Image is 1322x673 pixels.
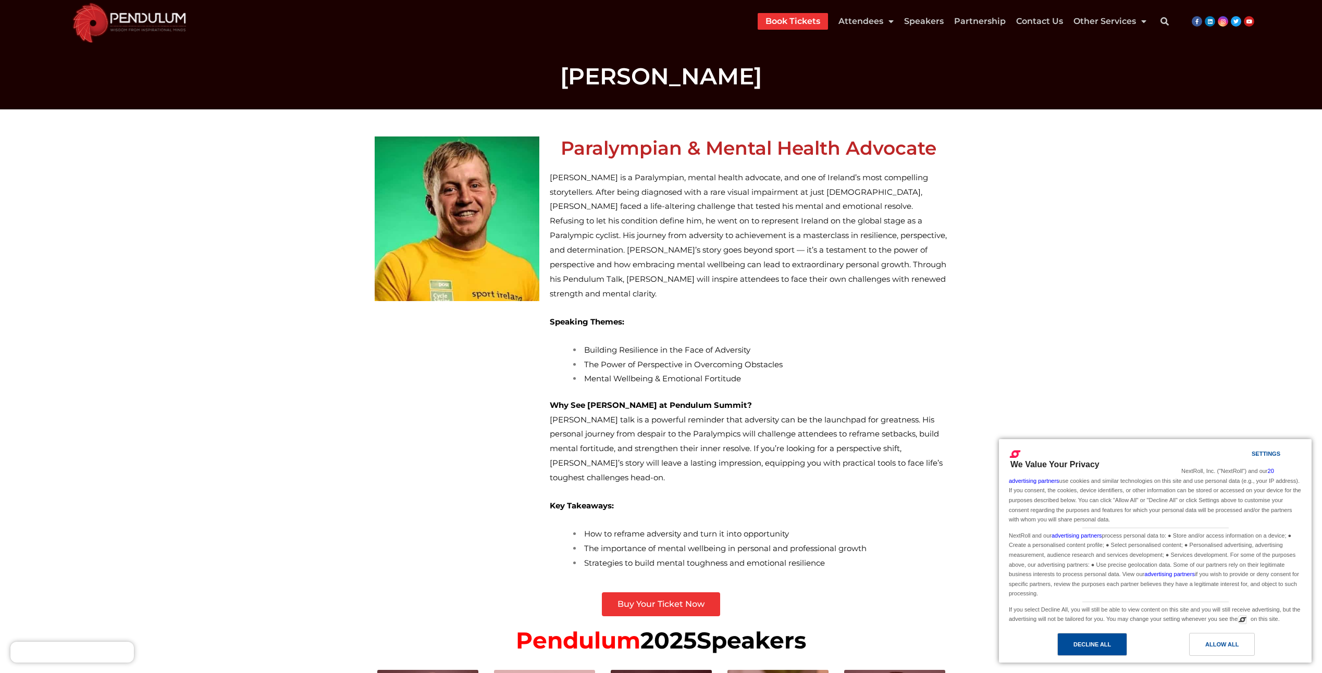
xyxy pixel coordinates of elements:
div: Allow All [1205,639,1239,650]
a: Buy Your Ticket Now [602,592,720,616]
div: Search [1154,11,1175,32]
span: [PERSON_NAME] is a Paralympian, mental health advocate, and one of Ireland’s most compelling stor... [550,172,947,298]
a: Book Tickets [765,13,820,30]
span: The Power of Perspective in Overcoming Obstacles [584,359,783,369]
a: Settings [1233,445,1258,465]
iframe: Brevo live chat [10,642,134,663]
span: [PERSON_NAME] talk is a powerful reminder that adversity can be the launchpad for greatness. His ... [550,415,943,482]
h1: [PERSON_NAME] [369,65,953,88]
strong: Speaking Themes: [550,317,624,327]
div: Decline All [1073,639,1111,650]
a: Speakers [904,13,944,30]
nav: Menu [758,13,1146,30]
a: Other Services [1073,13,1146,30]
span: How to reframe adversity and turn it into opportunity [584,529,789,539]
span: Buy Your Ticket Now [617,600,705,608]
a: Contact Us [1016,13,1063,30]
a: Decline All [1005,633,1155,661]
span: 2025 [640,626,697,654]
div: NextRoll, Inc. ("NextRoll") and our use cookies and similar technologies on this site and use per... [1007,465,1304,525]
span: Building Resilience in the Face of Adversity [584,345,750,355]
img: Peter Ryan Pendulum Summit 2025 Speaker Profile [375,136,539,301]
div: If you select Decline All, you will still be able to view content on this site and you will still... [1007,602,1304,625]
span: Speakers [697,626,806,654]
a: advertising partners [1052,532,1102,539]
h2: Paralympian & Mental Health Advocate [550,136,948,160]
strong: Key Takeaways: [550,501,614,510]
span: Mental Wellbeing & Emotional Fortitude [584,373,741,383]
a: Allow All [1155,633,1305,661]
div: NextRoll and our process personal data to: ● Store and/or access information on a device; ● Creat... [1007,528,1304,600]
div: Settings [1252,448,1280,459]
span: We Value Your Privacy [1010,460,1099,469]
a: advertising partners [1144,571,1195,577]
span: The importance of mental wellbeing in personal and professional growth [584,543,867,553]
a: Partnership [954,13,1006,30]
span: Pendulum [516,626,640,654]
a: Attendees [838,13,894,30]
a: 20 advertising partners [1009,468,1274,484]
span: Strategies to build mental toughness and emotional resilience [584,558,825,568]
strong: Why See [PERSON_NAME] at Pendulum Summit? [550,400,752,410]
